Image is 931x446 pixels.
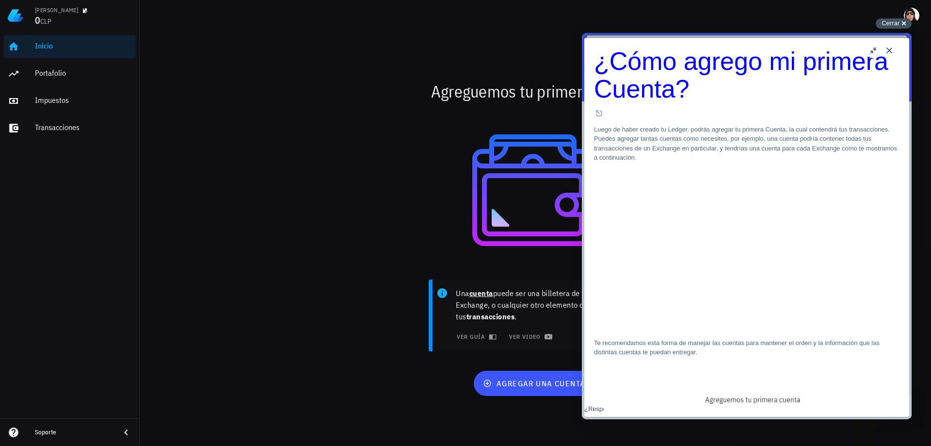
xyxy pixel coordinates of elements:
[2,368,327,384] div: Article feedback
[12,305,318,324] p: Te recomendamos esta forma de manejar las cuentas para mantener el orden y la información que las...
[12,131,318,302] iframe: YouTube video player
[4,116,136,140] a: Transacciones
[4,89,136,113] a: Impuestos
[8,8,23,23] img: LedgiFi
[4,35,136,58] a: Inicio
[12,15,318,88] a: ¿Cómo agrego mi primera Cuenta?. Click to open in new window.
[882,19,899,27] span: Cerrar
[12,92,318,130] p: Luego de haber creado tu Ledger, podrás agregar tu primera Cuenta, la cual contendrá tus transacc...
[35,123,132,132] div: Transacciones
[466,312,515,321] b: transacciones
[12,15,318,88] div: ¿Cómo agrego mi primera Cuenta?
[904,8,919,23] div: avatar
[582,33,912,419] iframe: Help Scout Beacon - Live Chat, Contact Form, and Knowledge Base
[2,371,87,381] div: ¿Respondimos a tu pregunta?
[502,330,557,344] a: ver video
[35,14,40,27] span: 0
[2,372,87,380] span: ¿Respondimos a tu pregunta?
[876,18,912,29] button: Cerrar
[35,96,132,105] div: Impuestos
[35,6,78,14] div: [PERSON_NAME]
[248,76,823,107] div: Agreguemos tu primera cuenta
[40,17,51,26] span: CLP
[485,379,585,388] span: agregar una cuenta
[456,287,634,322] p: Una puede ser una billetera de Bitcoin, un Exchange, o cualquier otro elemento que contenga tus .
[474,371,596,396] button: agregar una cuenta
[35,41,132,50] div: Inicio
[508,333,550,341] span: ver video
[35,68,132,78] div: Portafolio
[4,62,136,85] a: Portafolio
[456,333,495,341] span: ver guía
[35,429,112,436] div: Soporte
[12,15,318,70] h1: ¿Cómo agrego mi primera Cuenta?
[450,330,501,344] button: ver guía
[469,288,493,298] b: cuenta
